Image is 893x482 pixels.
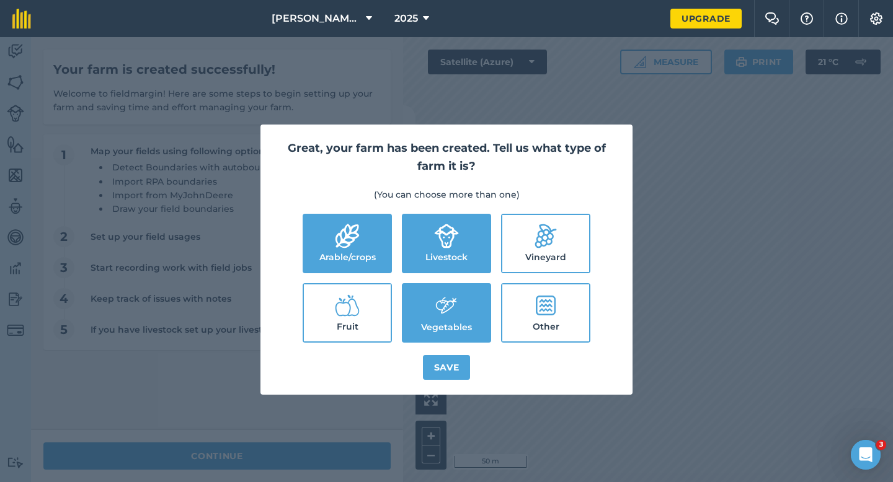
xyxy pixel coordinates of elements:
img: svg+xml;base64,PHN2ZyB4bWxucz0iaHR0cDovL3d3dy53My5vcmcvMjAwMC9zdmciIHdpZHRoPSIxNyIgaGVpZ2h0PSIxNy... [835,11,848,26]
span: 2025 [394,11,418,26]
span: [PERSON_NAME] & Sons [272,11,361,26]
label: Vegetables [403,284,490,341]
span: 3 [876,440,886,450]
a: Upgrade [670,9,742,28]
label: Livestock [403,215,490,272]
button: Save [423,355,471,380]
h2: Great, your farm has been created. Tell us what type of farm it is? [275,139,618,175]
label: Other [502,284,589,341]
img: A question mark icon [799,12,814,25]
p: (You can choose more than one) [275,188,618,201]
img: fieldmargin Logo [12,9,31,28]
label: Arable/crops [304,215,391,272]
img: A cog icon [869,12,884,25]
img: Two speech bubbles overlapping with the left bubble in the forefront [765,12,780,25]
iframe: Intercom live chat [851,440,881,470]
label: Fruit [304,284,391,341]
label: Vineyard [502,215,589,272]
